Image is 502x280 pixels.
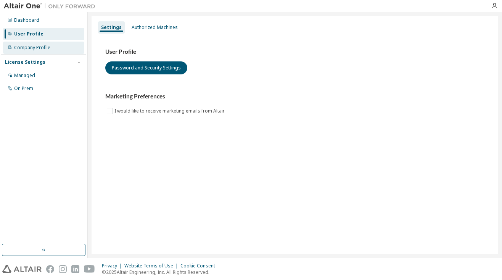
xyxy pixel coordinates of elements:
button: Password and Security Settings [105,61,187,74]
img: instagram.svg [59,265,67,273]
div: License Settings [5,59,45,65]
div: On Prem [14,85,33,92]
div: Dashboard [14,17,39,23]
img: Altair One [4,2,99,10]
img: youtube.svg [84,265,95,273]
div: User Profile [14,31,43,37]
div: Website Terms of Use [124,263,180,269]
div: Settings [101,24,122,31]
label: I would like to receive marketing emails from Altair [114,106,226,116]
h3: User Profile [105,48,484,56]
div: Company Profile [14,45,50,51]
div: Authorized Machines [132,24,178,31]
div: Cookie Consent [180,263,220,269]
img: facebook.svg [46,265,54,273]
img: linkedin.svg [71,265,79,273]
div: Privacy [102,263,124,269]
h3: Marketing Preferences [105,93,484,100]
img: altair_logo.svg [2,265,42,273]
div: Managed [14,72,35,79]
p: © 2025 Altair Engineering, Inc. All Rights Reserved. [102,269,220,275]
